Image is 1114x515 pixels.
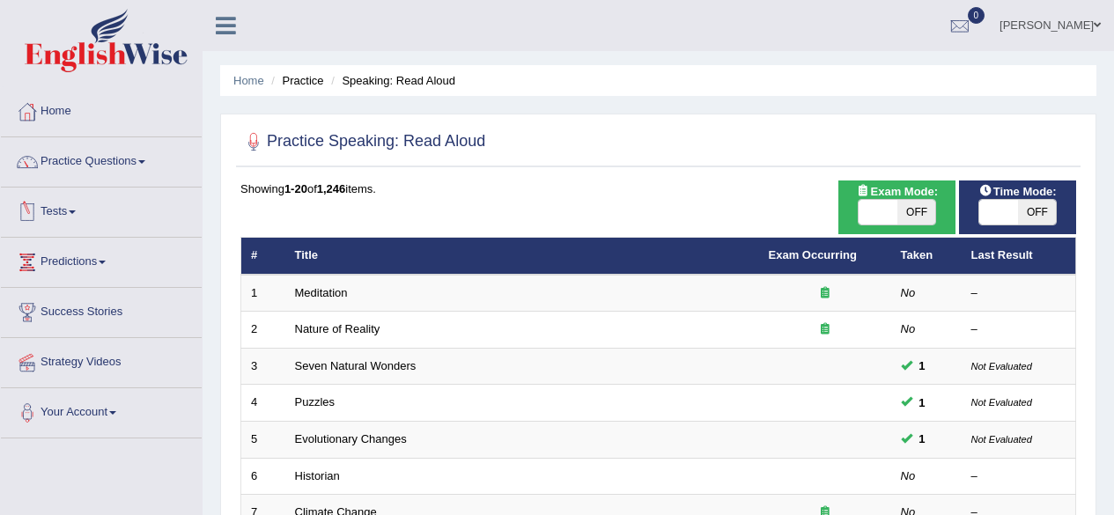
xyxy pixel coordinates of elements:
[1,238,202,282] a: Predictions
[267,72,323,89] li: Practice
[971,321,1066,338] div: –
[912,357,933,375] span: You can still take this question
[241,458,285,495] td: 6
[912,430,933,448] span: You can still take this question
[971,397,1032,408] small: Not Evaluated
[962,238,1076,275] th: Last Result
[1,188,202,232] a: Tests
[284,182,307,195] b: 1-20
[971,361,1032,372] small: Not Evaluated
[241,312,285,349] td: 2
[327,72,455,89] li: Speaking: Read Aloud
[241,275,285,312] td: 1
[1018,200,1057,224] span: OFF
[241,238,285,275] th: #
[769,321,882,338] div: Exam occurring question
[897,200,936,224] span: OFF
[972,182,1064,201] span: Time Mode:
[912,394,933,412] span: You can still take this question
[317,182,346,195] b: 1,246
[971,434,1032,445] small: Not Evaluated
[285,238,759,275] th: Title
[295,286,348,299] a: Meditation
[901,322,916,335] em: No
[295,395,336,408] a: Puzzles
[901,469,916,482] em: No
[233,74,264,87] a: Home
[241,348,285,385] td: 3
[241,385,285,422] td: 4
[850,182,945,201] span: Exam Mode:
[769,248,857,261] a: Exam Occurring
[295,432,407,445] a: Evolutionary Changes
[240,180,1076,197] div: Showing of items.
[240,129,485,155] h2: Practice Speaking: Read Aloud
[891,238,962,275] th: Taken
[241,422,285,459] td: 5
[295,469,340,482] a: Historian
[769,285,882,302] div: Exam occurring question
[1,388,202,432] a: Your Account
[295,359,417,372] a: Seven Natural Wonders
[971,285,1066,302] div: –
[968,7,985,24] span: 0
[838,180,955,234] div: Show exams occurring in exams
[1,288,202,332] a: Success Stories
[295,322,380,335] a: Nature of Reality
[1,87,202,131] a: Home
[1,137,202,181] a: Practice Questions
[1,338,202,382] a: Strategy Videos
[901,286,916,299] em: No
[971,468,1066,485] div: –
